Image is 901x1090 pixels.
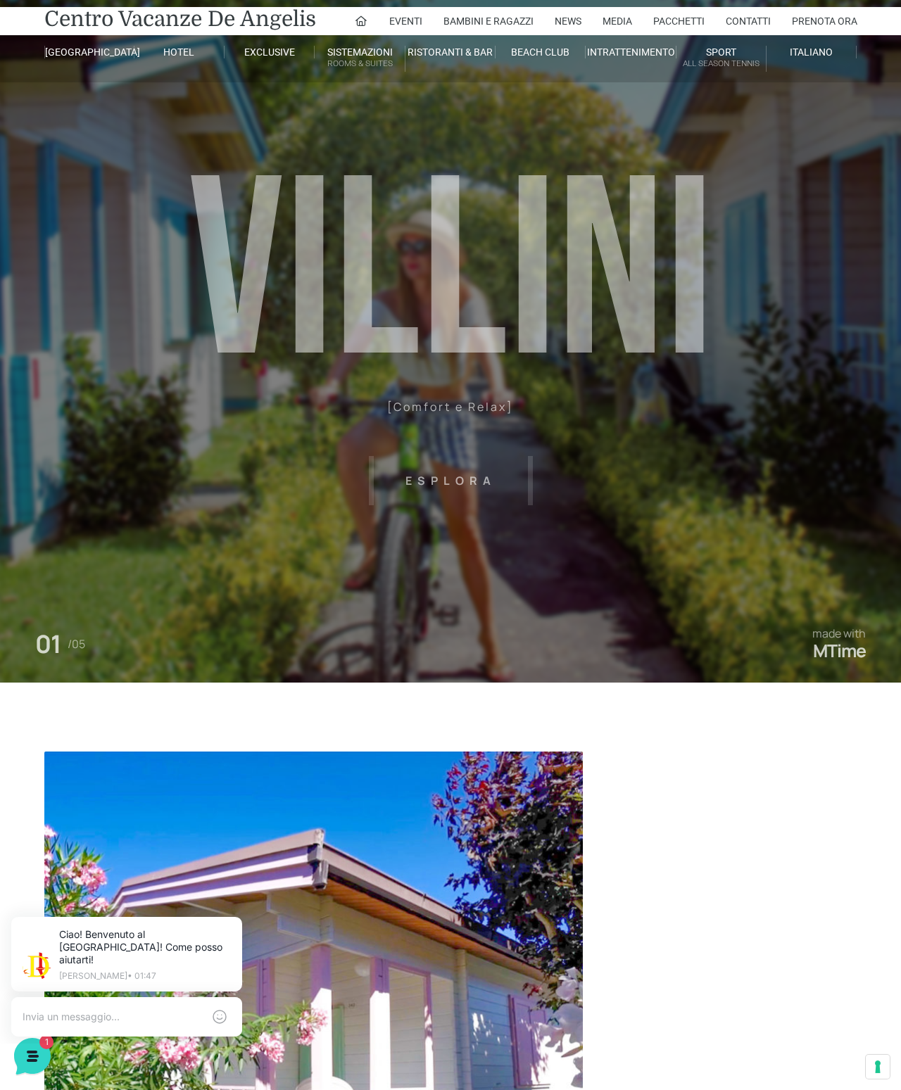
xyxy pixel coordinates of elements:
[125,113,259,124] a: [DEMOGRAPHIC_DATA] tutto
[44,46,134,58] a: [GEOGRAPHIC_DATA]
[98,452,184,484] button: 1Messaggi
[767,46,857,58] a: Italiano
[23,137,51,165] img: light
[676,57,766,70] small: All Season Tennis
[134,46,225,58] a: Hotel
[389,7,422,35] a: Eventi
[11,452,98,484] button: Home
[866,1055,890,1079] button: Le tue preferenze relative al consenso per le tecnologie di tracciamento
[726,7,771,35] a: Contatti
[315,57,404,70] small: Rooms & Suites
[790,46,833,58] span: Italiano
[68,28,239,66] p: Ciao! Benvenuto al [GEOGRAPHIC_DATA]! Come posso aiutarti!
[184,452,270,484] button: Aiuto
[59,152,225,166] p: Ciao! Benvenuto al [GEOGRAPHIC_DATA]! Come posso aiutarti!
[59,135,225,149] span: [PERSON_NAME]
[586,46,676,58] a: Intrattenimento
[150,234,259,245] a: Apri Centro Assistenza
[315,46,405,72] a: SistemazioniRooms & Suites
[23,234,110,245] span: Trova una risposta
[44,5,316,33] a: Centro Vacanze De Angelis
[225,46,315,58] a: Exclusive
[443,7,534,35] a: Bambini e Ragazzi
[32,264,230,278] input: Cerca un articolo...
[122,471,160,484] p: Messaggi
[496,46,586,58] a: Beach Club
[603,7,632,35] a: Media
[23,113,120,124] span: Le tue conversazioni
[813,640,866,661] a: MTime
[217,471,237,484] p: Aiuto
[233,135,259,148] p: 37 s fa
[555,7,581,35] a: News
[11,11,237,56] h2: Ciao da De Angelis Resort 👋
[23,177,259,205] button: Inizia una conversazione
[31,52,59,80] img: light
[68,72,239,80] p: [PERSON_NAME] • 01:47
[17,129,265,172] a: [PERSON_NAME]Ciao! Benvenuto al [GEOGRAPHIC_DATA]! Come posso aiutarti!37 s fa1
[405,46,496,58] a: Ristoranti & Bar
[11,62,237,90] p: La nostra missione è rendere la tua esperienza straordinaria!
[42,471,66,484] p: Home
[92,186,208,197] span: Inizia una conversazione
[676,46,767,72] a: SportAll Season Tennis
[141,450,151,460] span: 1
[653,7,705,35] a: Pacchetti
[11,1035,53,1077] iframe: Customerly Messenger Launcher
[245,152,259,166] span: 1
[792,7,857,35] a: Prenota Ora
